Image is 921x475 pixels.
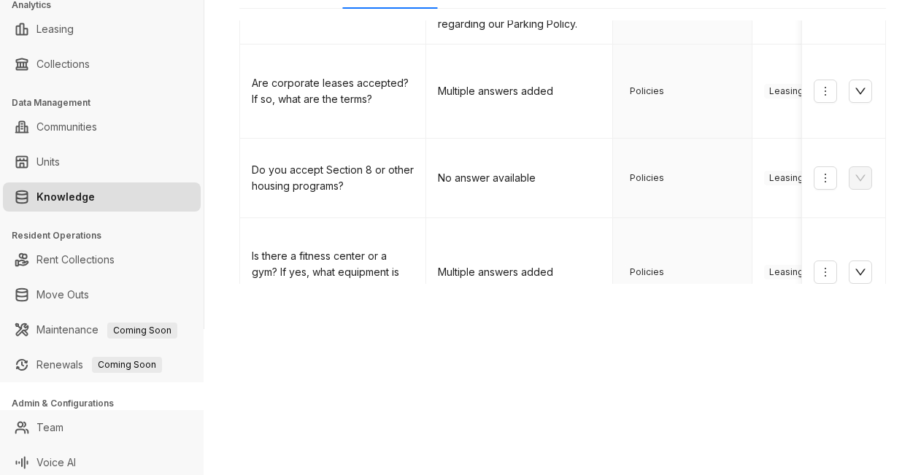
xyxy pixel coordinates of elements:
[3,15,201,44] li: Leasing
[3,50,201,79] li: Collections
[426,218,612,327] td: Multiple answers added
[3,147,201,177] li: Units
[3,413,201,442] li: Team
[36,112,97,142] a: Communities
[855,266,866,278] span: down
[252,162,414,194] div: Do you accept Section 8 or other housing programs?
[625,171,669,185] span: Policies
[625,265,669,279] span: Policies
[36,182,95,212] a: Knowledge
[36,280,89,309] a: Move Outs
[426,139,612,218] td: No answer available
[855,85,866,97] span: down
[252,75,414,107] div: Are corporate leases accepted? If so, what are the terms?
[3,315,201,344] li: Maintenance
[764,84,809,99] span: Leasing
[820,172,831,184] span: more
[3,182,201,212] li: Knowledge
[820,266,831,278] span: more
[12,96,204,109] h3: Data Management
[3,245,201,274] li: Rent Collections
[764,171,809,185] span: Leasing
[36,15,74,44] a: Leasing
[12,229,204,242] h3: Resident Operations
[3,112,201,142] li: Communities
[36,245,115,274] a: Rent Collections
[36,413,63,442] a: Team
[625,84,669,99] span: Policies
[820,85,831,97] span: more
[764,265,809,279] span: Leasing
[252,248,414,296] div: Is there a fitness center or a gym? If yes, what equipment is available?
[36,350,162,379] a: RenewalsComing Soon
[3,280,201,309] li: Move Outs
[107,323,177,339] span: Coming Soon
[92,357,162,373] span: Coming Soon
[36,50,90,79] a: Collections
[426,45,612,139] td: Multiple answers added
[12,397,204,410] h3: Admin & Configurations
[3,350,201,379] li: Renewals
[36,147,60,177] a: Units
